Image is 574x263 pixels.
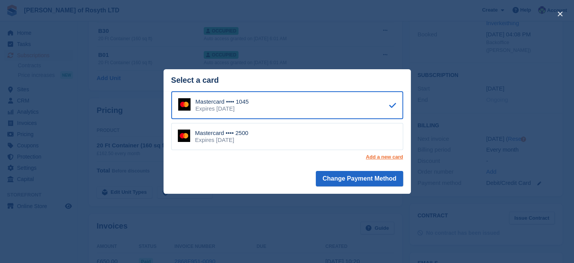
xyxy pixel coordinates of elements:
button: Change Payment Method [316,171,403,186]
div: Expires [DATE] [195,137,249,143]
div: Mastercard •••• 1045 [196,98,249,105]
img: Mastercard Logo [178,130,190,142]
button: close [554,8,566,20]
a: Add a new card [366,154,403,160]
div: Expires [DATE] [196,105,249,112]
div: Select a card [171,76,403,85]
div: Mastercard •••• 2500 [195,130,249,137]
img: Mastercard Logo [178,98,191,111]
